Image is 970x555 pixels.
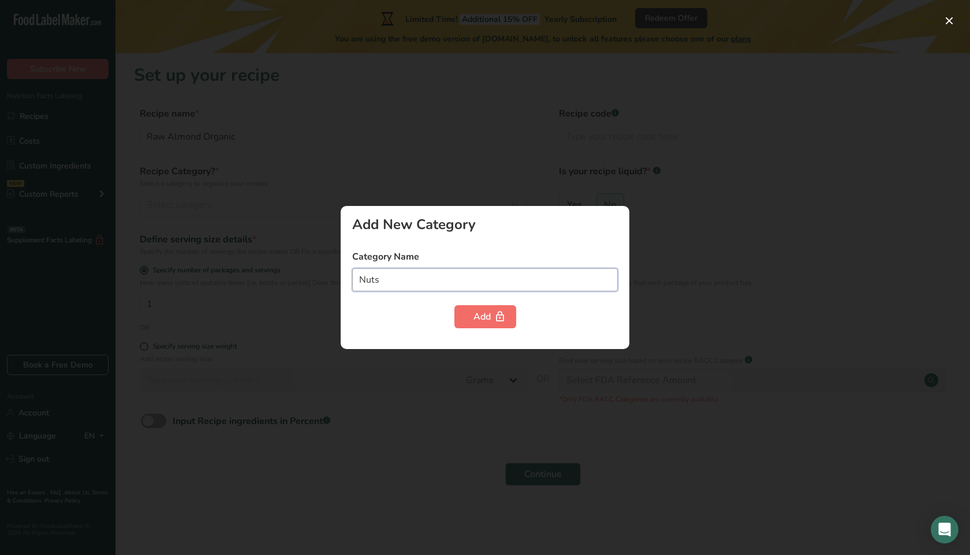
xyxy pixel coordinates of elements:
label: Category Name [352,250,618,264]
div: Open Intercom Messenger [931,516,958,543]
button: Add [454,305,516,328]
div: Add New Category [352,217,618,231]
div: Add [473,310,497,324]
input: Type your category name here [352,268,618,291]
